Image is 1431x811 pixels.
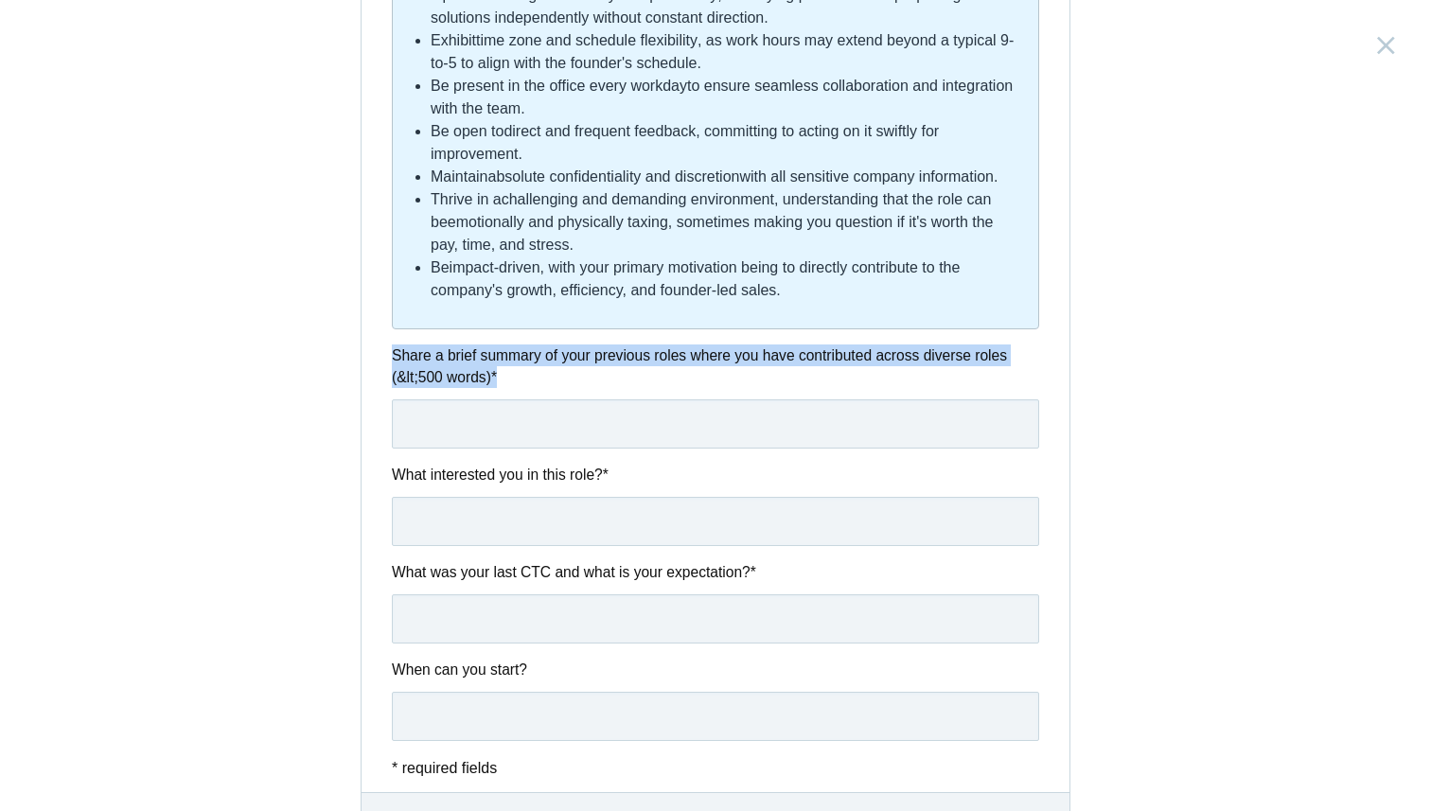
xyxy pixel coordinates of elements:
strong: absolute confidentiality and discretion [487,168,739,185]
li: to ensure seamless collaboration and integration with the team. [431,75,1023,120]
li: Maintain with all sensitive company information. [431,166,1023,188]
strong: challenging and demanding environment [502,191,774,207]
li: Be open to , committing to acting on it swiftly for improvement. [431,120,1023,166]
label: What was your last CTC and what is your expectation? [392,561,1039,583]
strong: impact-driven [450,259,540,275]
li: Be , with your primary motivation being to directly contribute to the company's growth, efficienc... [431,256,1023,302]
strong: emotionally and physically taxing [448,214,668,230]
li: Thrive in a , understanding that the role can be , sometimes making you question if it's worth th... [431,188,1023,256]
label: What interested you in this role? [392,464,1039,485]
strong: direct and frequent feedback [503,123,696,139]
strong: Be present in the office every workday [431,78,687,94]
span: * required fields [392,760,497,776]
li: Exhibit , as work hours may extend beyond a typical 9-to-5 to align with the founder's schedule. [431,29,1023,75]
label: Share a brief summary of your previous roles where you have contributed across diverse roles (&lt... [392,344,1039,389]
label: When can you start? [392,659,1039,680]
strong: time zone and schedule flexibility [476,32,698,48]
